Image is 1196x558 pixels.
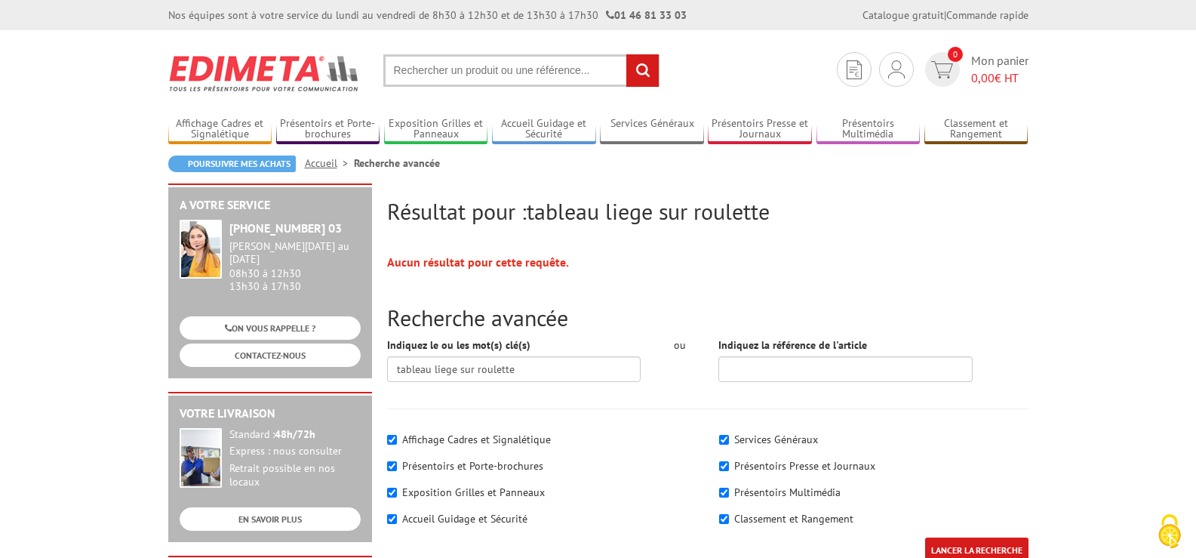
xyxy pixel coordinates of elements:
[734,433,818,446] label: Services Généraux
[402,459,543,473] label: Présentoirs et Porte-brochures
[600,117,704,142] a: Services Généraux
[229,240,361,266] div: [PERSON_NAME][DATE] au [DATE]
[305,156,354,170] a: Accueil
[708,117,812,142] a: Présentoirs Presse et Journaux
[948,47,963,62] span: 0
[718,338,867,353] label: Indiquez la référence de l'article
[734,459,875,473] label: Présentoirs Presse et Journaux
[931,61,953,79] img: devis rapide
[180,407,361,421] h2: Votre livraison
[276,117,380,142] a: Présentoirs et Porte-brochures
[626,54,659,87] input: rechercher
[862,8,1028,23] div: |
[180,428,222,488] img: widget-livraison.jpg
[384,117,488,142] a: Exposition Grilles et Panneaux
[719,435,729,445] input: Services Généraux
[946,8,1028,22] a: Commande rapide
[387,514,397,524] input: Accueil Guidage et Sécurité
[816,117,921,142] a: Présentoirs Multimédia
[229,220,342,236] strong: [PHONE_NUMBER] 03
[168,156,296,172] a: Poursuivre mes achats
[847,60,862,79] img: devis rapide
[402,433,551,446] label: Affichage Cadres et Signalétique
[229,240,361,292] div: 08h30 à 12h30 13h30 à 17h30
[971,70,995,85] span: 0,00
[275,427,315,441] strong: 48h/72h
[387,305,1028,330] h2: Recherche avancée
[492,117,596,142] a: Accueil Guidage et Sécurité
[402,512,527,526] label: Accueil Guidage et Sécurité
[354,156,440,171] li: Recherche avancée
[527,196,770,226] span: tableau liege sur roulette
[734,486,841,499] label: Présentoirs Multimédia
[383,54,659,87] input: Rechercher un produit ou une référence...
[921,52,1028,87] a: devis rapide 0 Mon panier 0,00€ HT
[719,488,729,498] input: Présentoirs Multimédia
[719,461,729,471] input: Présentoirs Presse et Journaux
[168,45,361,101] img: Edimeta
[734,512,853,526] label: Classement et Rangement
[387,254,569,270] strong: Aucun résultat pour cette requête.
[387,461,397,471] input: Présentoirs et Porte-brochures
[971,69,1028,87] span: € HT
[180,316,361,340] a: ON VOUS RAPPELLE ?
[606,8,687,22] strong: 01 46 81 33 03
[402,486,545,499] label: Exposition Grilles et Panneaux
[168,8,687,23] div: Nos équipes sont à votre service du lundi au vendredi de 8h30 à 12h30 et de 13h30 à 17h30
[387,488,397,498] input: Exposition Grilles et Panneaux
[719,514,729,524] input: Classement et Rangement
[387,435,397,445] input: Affichage Cadres et Signalétique
[888,60,905,79] img: devis rapide
[180,344,361,367] a: CONTACTEZ-NOUS
[387,338,530,353] label: Indiquez le ou les mot(s) clé(s)
[180,199,361,212] h2: A votre service
[924,117,1028,142] a: Classement et Rangement
[180,220,222,279] img: widget-service.jpg
[663,338,696,353] div: ou
[971,52,1028,87] span: Mon panier
[229,428,361,442] div: Standard :
[387,199,1028,224] h2: Résultat pour :
[1143,507,1196,558] button: Cookies (fenêtre modale)
[862,8,944,22] a: Catalogue gratuit
[168,117,272,142] a: Affichage Cadres et Signalétique
[1151,513,1188,550] img: Cookies (fenêtre modale)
